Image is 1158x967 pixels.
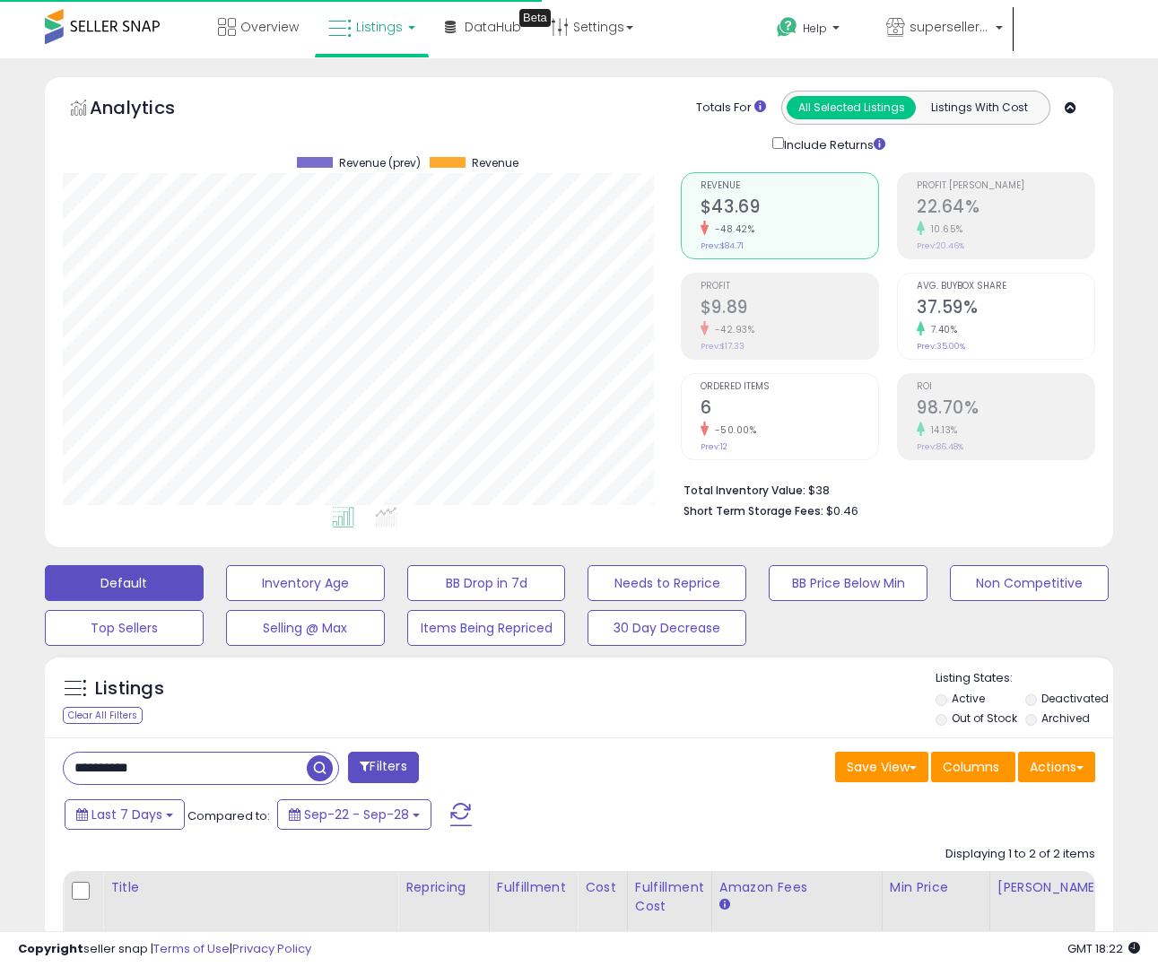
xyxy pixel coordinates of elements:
small: Prev: 20.46% [917,240,964,251]
h2: $9.89 [701,297,878,321]
h2: 37.59% [917,297,1094,321]
p: Listing States: [936,670,1113,687]
span: supersellerusa [910,18,990,36]
a: Privacy Policy [232,940,311,957]
button: Last 7 Days [65,799,185,830]
button: Sep-22 - Sep-28 [277,799,431,830]
button: Selling @ Max [226,610,385,646]
a: Help [762,3,870,58]
button: Items Being Repriced [407,610,566,646]
small: Prev: 12 [701,441,727,452]
span: $0.46 [826,502,858,519]
button: Filters [348,752,418,783]
small: Prev: 86.48% [917,441,963,452]
small: -48.42% [709,222,755,236]
div: Include Returns [759,134,907,154]
span: Revenue [472,157,518,170]
div: Displaying 1 to 2 of 2 items [945,846,1095,863]
div: Repricing [405,878,482,897]
button: BB Price Below Min [769,565,927,601]
div: Tooltip anchor [519,9,551,27]
a: Terms of Use [153,940,230,957]
button: Top Sellers [45,610,204,646]
span: Ordered Items [701,382,878,392]
div: Totals For [696,100,766,117]
h5: Listings [95,676,164,701]
b: Short Term Storage Fees: [683,503,823,518]
span: DataHub [465,18,521,36]
label: Out of Stock [952,710,1017,726]
button: Needs to Reprice [588,565,746,601]
button: Actions [1018,752,1095,782]
span: Columns [943,758,999,776]
small: 7.40% [925,323,958,336]
button: Inventory Age [226,565,385,601]
span: Profit [701,282,878,292]
small: Prev: $17.33 [701,341,744,352]
div: Amazon Fees [719,878,875,897]
span: Last 7 Days [91,806,162,823]
div: [PERSON_NAME] [997,878,1104,897]
button: Non Competitive [950,565,1109,601]
strong: Copyright [18,940,83,957]
label: Deactivated [1041,691,1109,706]
span: Listings [356,18,403,36]
div: Title [110,878,390,897]
div: Fulfillment [497,878,570,897]
button: Save View [835,752,928,782]
label: Active [952,691,985,706]
small: Prev: $84.71 [701,240,744,251]
small: 14.13% [925,423,958,437]
button: All Selected Listings [787,96,916,119]
span: Revenue [701,181,878,191]
span: Avg. Buybox Share [917,282,1094,292]
span: Compared to: [187,807,270,824]
small: -42.93% [709,323,755,336]
span: ROI [917,382,1094,392]
h5: Analytics [90,95,210,125]
button: 30 Day Decrease [588,610,746,646]
div: Min Price [890,878,982,897]
small: Prev: 35.00% [917,341,965,352]
li: $38 [683,478,1082,500]
span: 2025-10-6 18:22 GMT [1067,940,1140,957]
h2: 6 [701,397,878,422]
span: Profit [PERSON_NAME] [917,181,1094,191]
label: Archived [1041,710,1090,726]
span: Help [803,21,827,36]
button: Columns [931,752,1015,782]
div: seller snap | | [18,941,311,958]
h2: 22.64% [917,196,1094,221]
span: Revenue (prev) [339,157,421,170]
h2: 98.70% [917,397,1094,422]
h2: $43.69 [701,196,878,221]
small: Amazon Fees. [719,897,730,913]
small: -50.00% [709,423,757,437]
i: Get Help [776,16,798,39]
button: BB Drop in 7d [407,565,566,601]
div: Cost [585,878,620,897]
span: Sep-22 - Sep-28 [304,806,409,823]
button: Default [45,565,204,601]
div: Clear All Filters [63,707,143,724]
small: 10.65% [925,222,963,236]
span: Overview [240,18,299,36]
b: Total Inventory Value: [683,483,805,498]
button: Listings With Cost [915,96,1044,119]
div: Fulfillment Cost [635,878,704,916]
